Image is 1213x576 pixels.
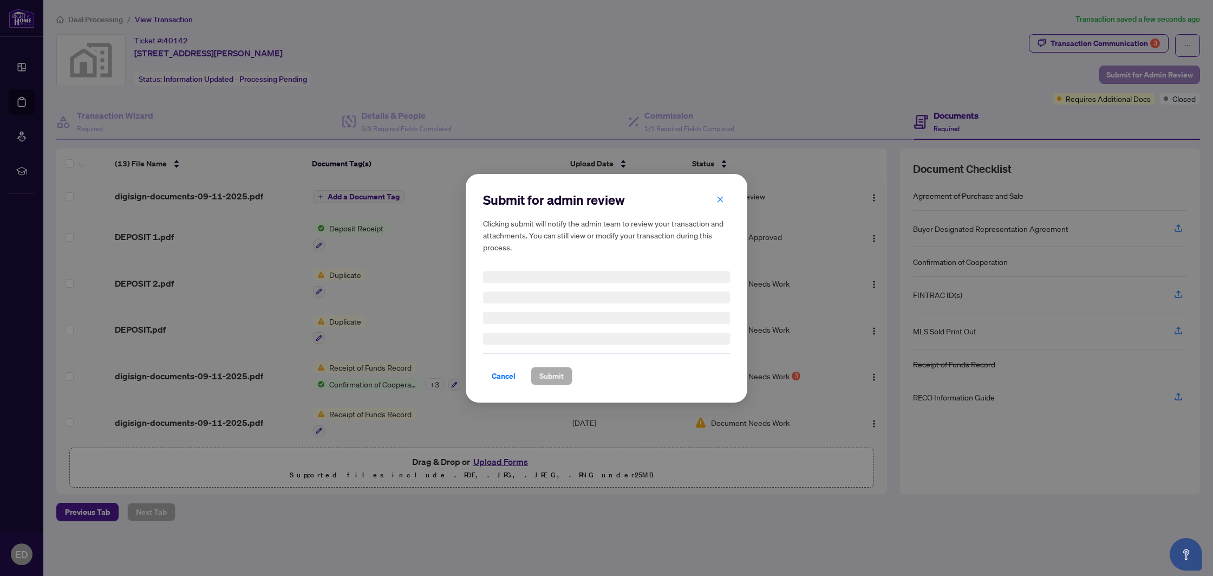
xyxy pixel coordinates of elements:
span: Cancel [492,367,516,385]
span: close [716,195,724,203]
h5: Clicking submit will notify the admin team to review your transaction and attachments. You can st... [483,217,730,253]
button: Open asap [1170,538,1202,571]
button: Submit [531,367,572,385]
button: Cancel [483,367,524,385]
h2: Submit for admin review [483,191,730,209]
